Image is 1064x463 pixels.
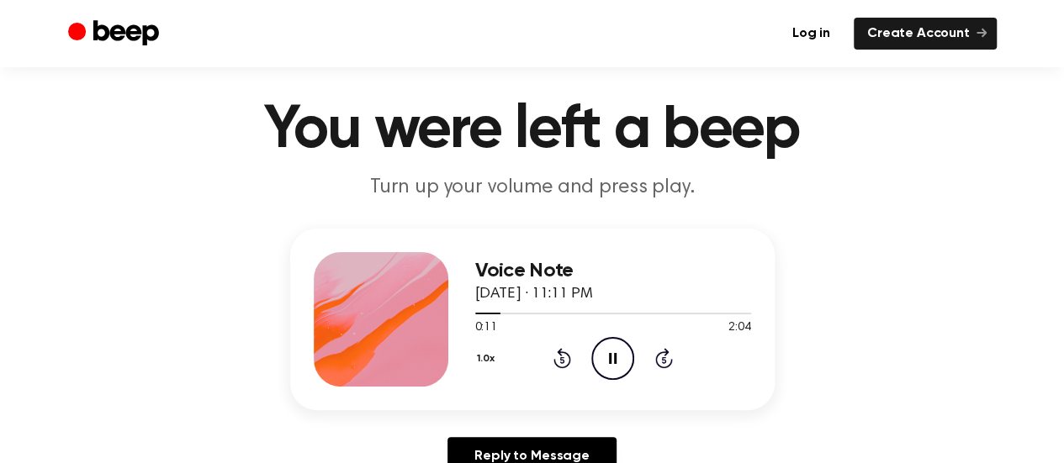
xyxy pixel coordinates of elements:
p: Turn up your volume and press play. [209,174,855,202]
button: 1.0x [475,345,501,373]
h3: Voice Note [475,260,751,282]
a: Beep [68,18,163,50]
a: Create Account [854,18,997,50]
h1: You were left a beep [102,100,963,160]
a: Log in [779,18,844,50]
span: [DATE] · 11:11 PM [475,287,593,302]
span: 0:11 [475,319,497,337]
span: 2:04 [728,319,750,337]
